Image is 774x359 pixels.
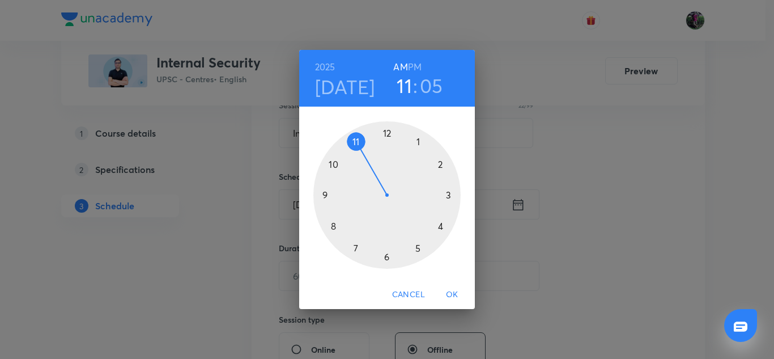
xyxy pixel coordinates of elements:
span: Cancel [392,288,425,302]
button: AM [393,59,407,75]
button: Cancel [388,284,429,305]
button: [DATE] [315,75,375,99]
h3: : [413,74,418,98]
button: 05 [420,74,443,98]
button: OK [434,284,470,305]
button: 11 [397,74,412,98]
button: 2025 [315,59,335,75]
span: OK [439,288,466,302]
button: PM [408,59,422,75]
